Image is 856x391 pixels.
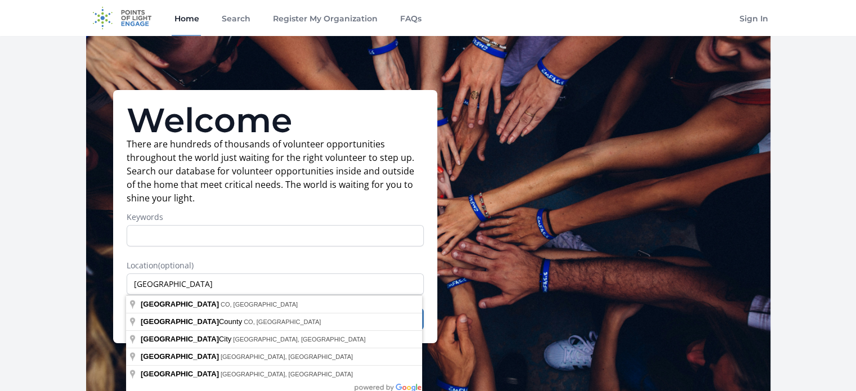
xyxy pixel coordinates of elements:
label: Keywords [127,212,424,223]
span: County [141,317,244,326]
span: CO, [GEOGRAPHIC_DATA] [221,301,298,308]
span: [GEOGRAPHIC_DATA], [GEOGRAPHIC_DATA] [221,353,353,360]
span: [GEOGRAPHIC_DATA] [141,370,219,378]
label: Location [127,260,424,271]
span: (optional) [158,260,194,271]
span: [GEOGRAPHIC_DATA] [141,317,219,326]
span: [GEOGRAPHIC_DATA] [141,352,219,361]
h1: Welcome [127,104,424,137]
p: There are hundreds of thousands of volunteer opportunities throughout the world just waiting for ... [127,137,424,205]
input: Enter a location [127,273,424,295]
span: [GEOGRAPHIC_DATA], [GEOGRAPHIC_DATA] [233,336,365,343]
span: City [141,335,233,343]
span: CO, [GEOGRAPHIC_DATA] [244,318,321,325]
span: [GEOGRAPHIC_DATA] [141,335,219,343]
span: [GEOGRAPHIC_DATA], [GEOGRAPHIC_DATA] [221,371,353,377]
span: [GEOGRAPHIC_DATA] [141,300,219,308]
